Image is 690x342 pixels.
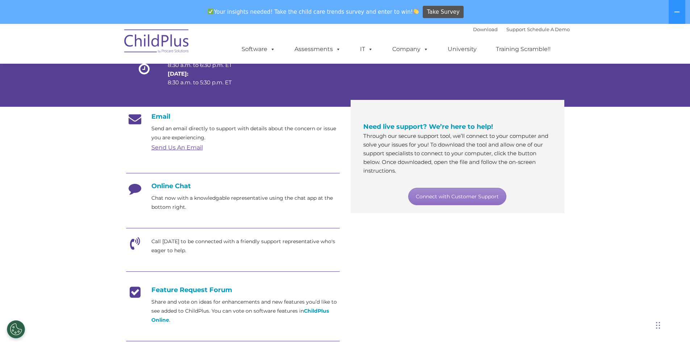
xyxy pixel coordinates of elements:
[151,124,340,142] p: Send an email directly to support with details about the concern or issue you are experiencing.
[151,144,203,151] a: Send Us An Email
[151,194,340,212] p: Chat now with a knowledgable representative using the chat app at the bottom right.
[126,286,340,294] h4: Feature Request Forum
[234,42,283,56] a: Software
[7,320,25,338] button: Cookies Settings
[151,237,340,255] p: Call [DATE] to be connected with a friendly support representative who's eager to help.
[208,9,213,14] img: ✅
[489,42,558,56] a: Training Scramble!!
[205,5,422,19] span: Your insights needed! Take the child care trends survey and enter to win!
[121,24,193,60] img: ChildPlus by Procare Solutions
[385,42,436,56] a: Company
[506,26,526,32] a: Support
[473,26,498,32] a: Download
[363,132,552,175] p: Through our secure support tool, we’ll connect to your computer and solve your issues for you! To...
[151,308,329,323] a: ChildPlus Online
[423,6,464,18] a: Take Survey
[126,182,340,190] h4: Online Chat
[440,42,484,56] a: University
[408,188,506,205] a: Connect with Customer Support
[126,113,340,121] h4: Email
[413,9,419,14] img: 👏
[151,297,340,325] p: Share and vote on ideas for enhancements and new features you’d like to see added to ChildPlus. Y...
[353,42,380,56] a: IT
[656,314,660,336] div: Drag
[363,123,493,131] span: Need live support? We’re here to help!
[168,52,244,87] p: 8:30 a.m. to 6:30 p.m. ET 8:30 a.m. to 5:30 p.m. ET
[287,42,348,56] a: Assessments
[473,26,570,32] font: |
[427,6,460,18] span: Take Survey
[527,26,570,32] a: Schedule A Demo
[572,264,690,342] iframe: Chat Widget
[168,70,188,77] strong: [DATE]:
